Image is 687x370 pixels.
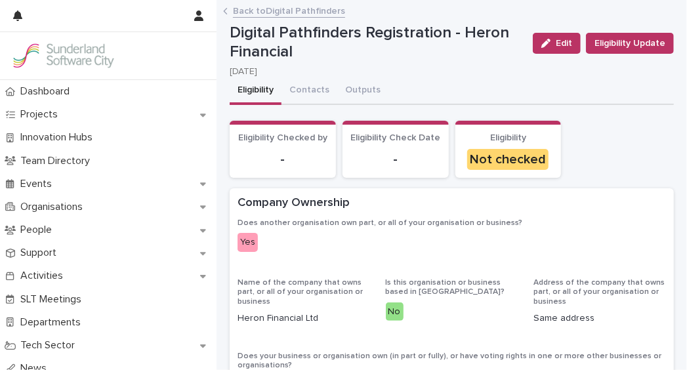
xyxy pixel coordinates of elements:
[230,24,522,62] p: Digital Pathfinders Registration - Heron Financial
[281,77,337,105] button: Contacts
[15,247,67,259] p: Support
[467,149,549,170] div: Not checked
[594,37,665,50] span: Eligibility Update
[238,352,661,369] span: Does your business or organisation own (in part or fully), or have voting rights in one or more o...
[238,133,327,142] span: Eligibility Checked by
[15,224,62,236] p: People
[15,316,91,329] p: Departments
[238,152,328,167] p: -
[15,85,80,98] p: Dashboard
[238,312,370,325] p: Heron Financial Ltd
[586,33,674,54] button: Eligibility Update
[238,196,350,211] h2: Company Ownership
[15,155,100,167] p: Team Directory
[15,270,73,282] p: Activities
[337,77,388,105] button: Outputs
[15,131,103,144] p: Innovation Hubs
[386,302,404,321] div: No
[350,133,440,142] span: Eligibility Check Date
[350,152,441,167] p: -
[533,312,666,325] p: Same address
[233,3,345,18] a: Back toDigital Pathfinders
[386,279,505,296] span: Is this organisation or business based in [GEOGRAPHIC_DATA]?
[490,133,526,142] span: Eligibility
[238,233,258,252] div: Yes
[10,43,115,69] img: Kay6KQejSz2FjblR6DWv
[230,66,517,77] p: [DATE]
[556,39,572,48] span: Edit
[15,201,93,213] p: Organisations
[15,339,85,352] p: Tech Sector
[533,33,581,54] button: Edit
[15,293,92,306] p: SLT Meetings
[15,108,68,121] p: Projects
[238,279,363,306] span: Name of the company that owns part, or all of your organisation or business
[533,279,665,306] span: Address of the company that owns part, or all of your organisation or business
[238,219,522,227] span: Does another organisation own part, or all of your organisation or business?
[15,178,62,190] p: Events
[230,77,281,105] button: Eligibility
